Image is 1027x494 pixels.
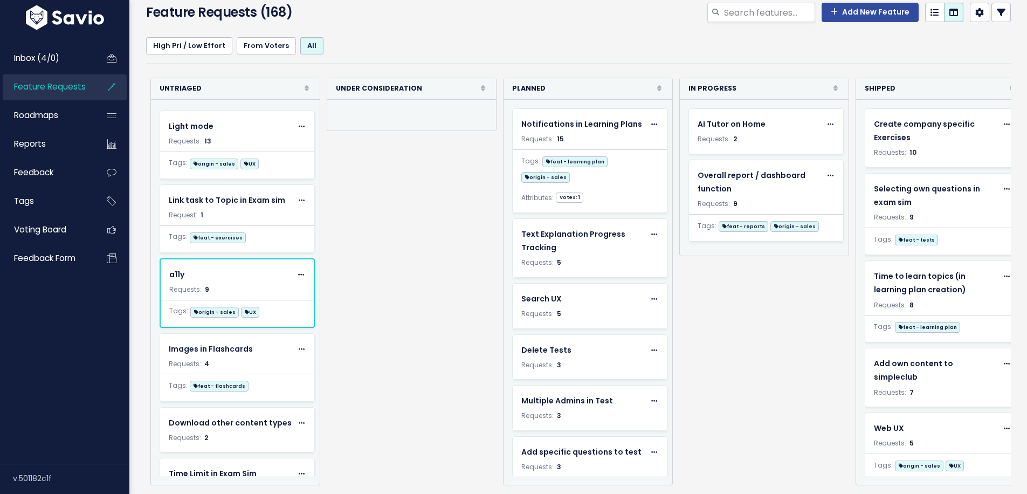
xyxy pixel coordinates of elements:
[521,345,571,355] span: Delete Tests
[557,309,561,318] span: 5
[241,307,259,318] span: UX
[874,388,906,397] span: Requests:
[698,170,805,194] span: Overall report / dashboard function
[521,192,554,204] span: Attributes:
[201,210,203,219] span: 1
[874,212,906,222] span: Requests:
[14,81,86,92] span: Feature Requests
[770,219,819,232] a: origin - sales
[874,271,966,295] span: Time to learn topics (in learning plan creation)
[770,221,819,232] span: origin - sales
[521,118,645,131] a: Notifications in Learning Plans
[14,52,59,64] span: Inbox (4/0)
[169,120,292,133] a: Light mode
[719,219,768,232] a: feat - reports
[698,199,730,208] span: Requests:
[336,83,422,95] strong: Under Consideration
[190,379,249,392] a: feat - flashcards
[946,458,964,472] a: UX
[909,300,914,310] span: 8
[169,121,213,132] span: Light mode
[169,305,188,317] span: Tags:
[556,193,583,203] span: Votes: 1
[3,189,89,214] a: Tags
[874,358,953,382] span: Add own content to simpleclub
[874,459,893,471] span: Tags:
[169,433,201,442] span: Requests:
[874,438,906,448] span: Requests:
[698,134,730,143] span: Requests:
[146,37,232,54] a: High Pri / Low Effort
[190,232,246,243] span: feat - exercises
[169,416,292,430] a: Download other content types
[733,199,737,208] span: 9
[688,83,736,95] strong: In Progress
[3,132,89,156] a: Reports
[169,380,188,392] span: Tags:
[895,458,943,472] a: origin - sales
[160,83,202,95] strong: Untriaged
[698,169,821,196] a: Overall report / dashboard function
[204,359,209,368] span: 4
[3,46,89,71] a: Inbox (4/0)
[874,321,893,333] span: Tags:
[521,395,613,406] span: Multiple Admins in Test
[169,269,184,280] span: a11y
[874,183,980,208] span: Selecting own questions in exam sim
[723,3,815,22] input: Search features...
[874,182,997,209] a: Selecting own questions in exam sim
[698,119,766,129] span: AI Tutor on Home
[23,5,107,30] img: logo-white.9d6f32f41409.svg
[874,423,904,434] span: Web UX
[895,322,960,333] span: feat - learning plan
[169,194,292,207] a: Link task to Topic in Exam sim
[169,467,292,481] a: Time Limit in Exam Sim
[521,292,645,306] a: Search UX
[557,134,564,143] span: 15
[557,411,561,420] span: 3
[14,224,66,235] span: Voting Board
[521,170,570,183] a: origin - sales
[169,359,201,368] span: Requests:
[512,83,546,95] strong: Planned
[521,119,642,129] span: Notifications in Learning Plans
[909,388,914,397] span: 7
[169,285,202,294] span: Requests:
[521,228,645,255] a: Text Explanation Progress Tracking
[874,270,997,297] a: Time to learn topics (in learning plan creation)
[521,394,645,408] a: Multiple Admins in Test
[14,252,75,264] span: Feedback form
[14,167,53,178] span: Feedback
[874,118,997,145] a: Create company specific Exercises
[146,3,424,22] h4: Feature Requests (168)
[169,468,257,479] span: Time Limit in Exam Sim
[13,464,129,492] div: v.501182c1f
[698,220,716,232] span: Tags:
[909,212,914,222] span: 9
[240,159,259,169] span: UX
[169,344,253,354] span: Images in Flashcards
[521,134,554,143] span: Requests:
[190,230,246,244] a: feat - exercises
[557,258,561,267] span: 5
[205,285,209,294] span: 9
[3,103,89,128] a: Roadmaps
[169,231,188,243] span: Tags:
[557,462,561,471] span: 3
[300,37,323,54] a: All
[557,360,561,369] span: 3
[521,447,642,457] span: Add specific questions to test
[146,37,1011,54] ul: Filter feature requests
[521,293,562,304] span: Search UX
[521,411,554,420] span: Requests:
[895,461,943,471] span: origin - sales
[874,234,893,245] span: Tags:
[698,118,821,131] a: AI Tutor on Home
[169,210,197,219] span: Request:
[521,172,570,183] span: origin - sales
[3,160,89,185] a: Feedback
[169,157,188,169] span: Tags:
[874,300,906,310] span: Requests:
[874,422,997,435] a: Web UX
[14,109,58,121] span: Roadmaps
